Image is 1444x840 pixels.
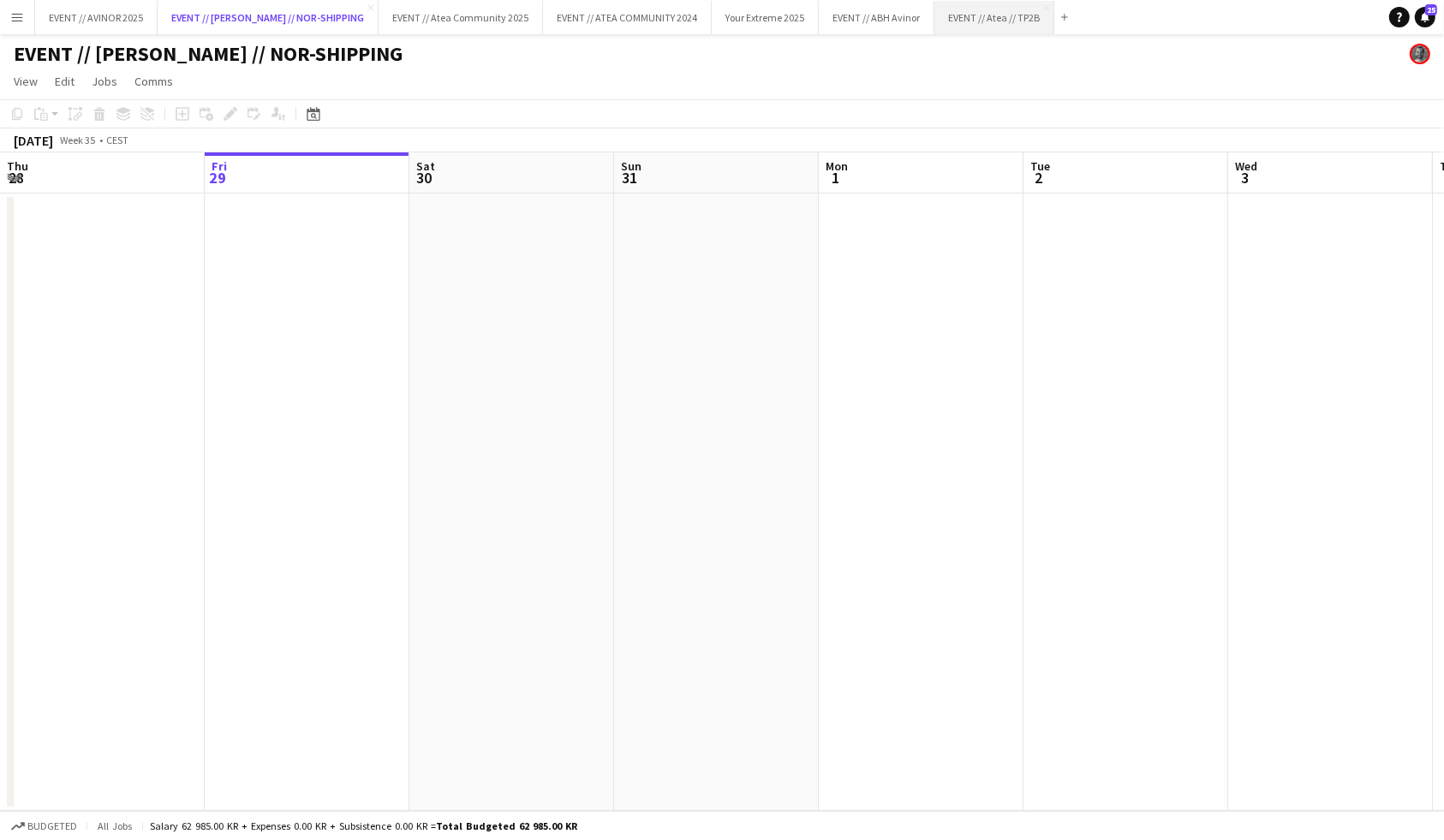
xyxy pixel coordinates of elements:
span: Edit [55,74,75,89]
span: Tue [1030,158,1050,174]
div: [DATE] [14,132,53,149]
button: EVENT // Atea Community 2025 [379,1,543,34]
span: Total Budgeted 62 985.00 KR [436,819,577,832]
span: Thu [7,158,28,174]
span: 30 [414,168,435,188]
span: View [14,74,38,89]
h1: EVENT // [PERSON_NAME] // NOR-SHIPPING [14,41,403,67]
button: Budgeted [9,817,80,836]
span: 28 [4,168,28,188]
span: Comms [134,74,173,89]
span: Sun [621,158,641,174]
span: All jobs [94,819,135,832]
span: Fri [212,158,227,174]
span: Mon [826,158,848,174]
a: 25 [1415,7,1435,27]
button: EVENT // Atea // TP2B [934,1,1054,34]
span: 29 [209,168,227,188]
span: 25 [1425,4,1437,15]
span: Budgeted [27,820,77,832]
a: Jobs [85,70,124,92]
span: Jobs [92,74,117,89]
app-user-avatar: Tarjei Tuv [1410,44,1430,64]
span: 1 [823,168,848,188]
button: EVENT // AVINOR 2025 [35,1,158,34]
span: Sat [416,158,435,174]
a: Edit [48,70,81,92]
a: View [7,70,45,92]
span: 31 [618,168,641,188]
span: 3 [1232,168,1257,188]
div: Salary 62 985.00 KR + Expenses 0.00 KR + Subsistence 0.00 KR = [150,819,577,832]
span: Week 35 [57,134,99,146]
button: EVENT // ATEA COMMUNITY 2024 [543,1,712,34]
a: Comms [128,70,180,92]
button: EVENT // [PERSON_NAME] // NOR-SHIPPING [158,1,379,34]
span: 2 [1028,168,1050,188]
div: CEST [106,134,128,146]
span: Wed [1235,158,1257,174]
button: Your Extreme 2025 [712,1,819,34]
button: EVENT // ABH Avinor [819,1,934,34]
